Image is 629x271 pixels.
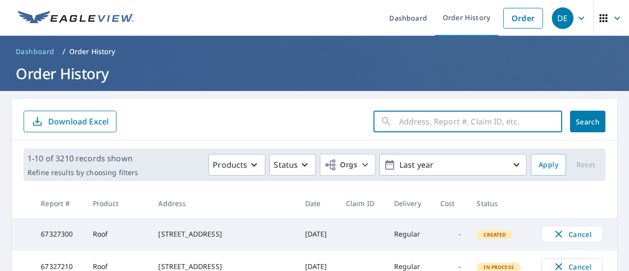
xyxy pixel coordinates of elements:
[213,159,247,171] p: Products
[150,189,297,218] th: Address
[12,44,617,60] nav: breadcrumb
[12,63,617,84] h1: Order History
[542,226,603,242] button: Cancel
[379,154,527,176] button: Last year
[338,189,386,218] th: Claim ID
[297,218,338,250] td: [DATE]
[570,111,605,132] button: Search
[478,264,520,271] span: In Process
[552,7,573,29] div: DE
[18,11,134,26] img: EV Logo
[48,116,109,127] p: Download Excel
[33,189,85,218] th: Report #
[386,189,432,218] th: Delivery
[503,8,543,29] a: Order
[16,47,55,57] span: Dashboard
[399,108,562,135] input: Address, Report #, Claim ID, etc.
[432,218,469,250] td: -
[386,218,432,250] td: Regular
[469,189,534,218] th: Status
[69,47,115,57] p: Order History
[85,189,151,218] th: Product
[539,159,558,171] span: Apply
[396,156,511,174] p: Last year
[432,189,469,218] th: Cost
[24,111,116,132] button: Download Excel
[578,117,598,126] span: Search
[12,44,58,60] a: Dashboard
[62,46,65,58] li: /
[552,228,593,240] span: Cancel
[85,218,151,250] td: Roof
[320,154,375,176] button: Orgs
[28,152,138,164] p: 1-10 of 3210 records shown
[208,154,265,176] button: Products
[158,229,289,239] div: [STREET_ADDRESS]
[531,154,566,176] button: Apply
[269,154,316,176] button: Status
[324,159,357,171] span: Orgs
[33,218,85,250] td: 67327300
[28,168,138,177] p: Refine results by choosing filters
[274,159,298,171] p: Status
[297,189,338,218] th: Date
[478,231,512,238] span: Created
